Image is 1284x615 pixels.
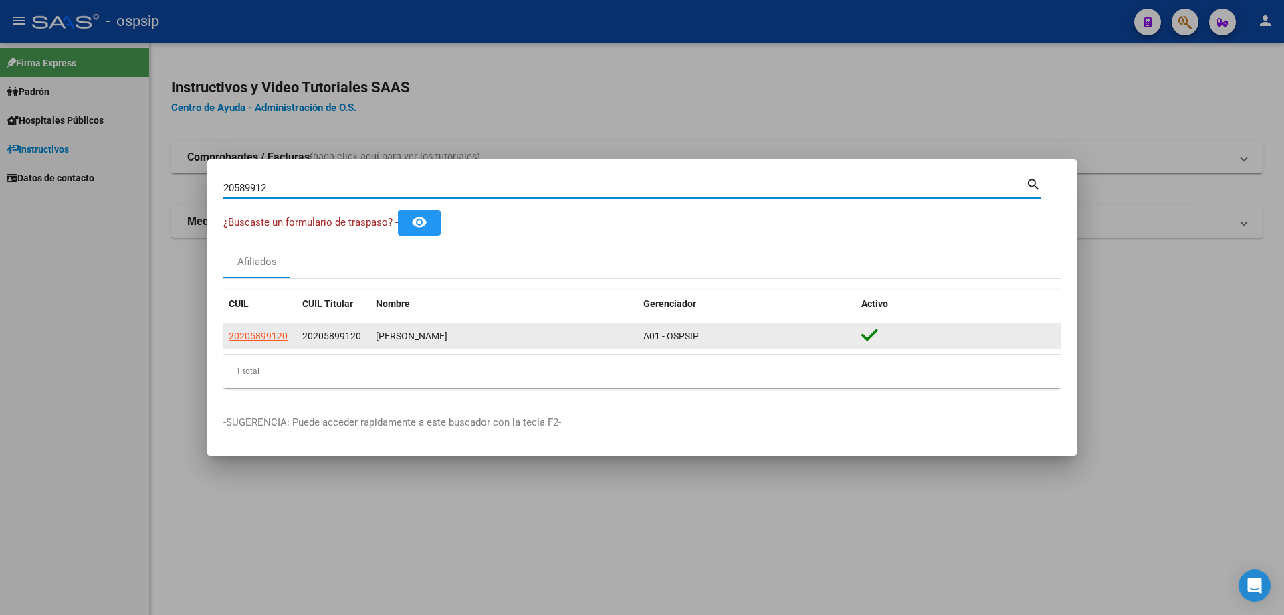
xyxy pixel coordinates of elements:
[302,298,353,309] span: CUIL Titular
[376,298,410,309] span: Nombre
[223,415,1061,430] p: -SUGERENCIA: Puede acceder rapidamente a este buscador con la tecla F2-
[1026,175,1041,191] mat-icon: search
[229,331,288,341] span: 20205899120
[643,298,696,309] span: Gerenciador
[370,290,638,319] datatable-header-cell: Nombre
[1239,569,1271,602] div: Open Intercom Messenger
[376,329,633,344] div: [PERSON_NAME]
[237,254,277,270] div: Afiliados
[223,216,398,228] span: ¿Buscaste un formulario de traspaso? -
[223,290,297,319] datatable-header-cell: CUIL
[302,331,361,341] span: 20205899120
[643,331,699,341] span: A01 - OSPSIP
[223,355,1061,388] div: 1 total
[861,298,888,309] span: Activo
[638,290,856,319] datatable-header-cell: Gerenciador
[411,214,427,230] mat-icon: remove_red_eye
[297,290,370,319] datatable-header-cell: CUIL Titular
[229,298,249,309] span: CUIL
[856,290,1061,319] datatable-header-cell: Activo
